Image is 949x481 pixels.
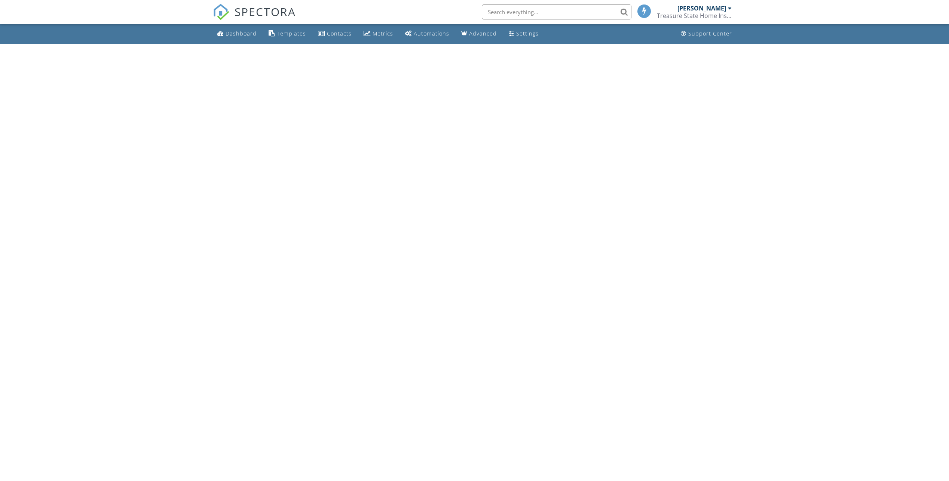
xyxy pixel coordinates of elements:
a: SPECTORA [213,10,296,26]
input: Search everything... [482,4,631,19]
div: Settings [516,30,539,37]
a: Advanced [458,27,500,41]
div: Metrics [373,30,393,37]
div: Templates [277,30,306,37]
a: Automations (Basic) [402,27,452,41]
a: Templates [266,27,309,41]
div: Treasure State Home Inspections LLC [657,12,732,19]
a: Contacts [315,27,355,41]
div: Automations [414,30,449,37]
a: Dashboard [214,27,260,41]
a: Support Center [678,27,735,41]
span: SPECTORA [235,4,296,19]
a: Settings [506,27,542,41]
div: Advanced [469,30,497,37]
a: Metrics [361,27,396,41]
div: Dashboard [226,30,257,37]
div: Support Center [688,30,732,37]
img: The Best Home Inspection Software - Spectora [213,4,229,20]
div: Contacts [327,30,352,37]
div: [PERSON_NAME] [677,4,726,12]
